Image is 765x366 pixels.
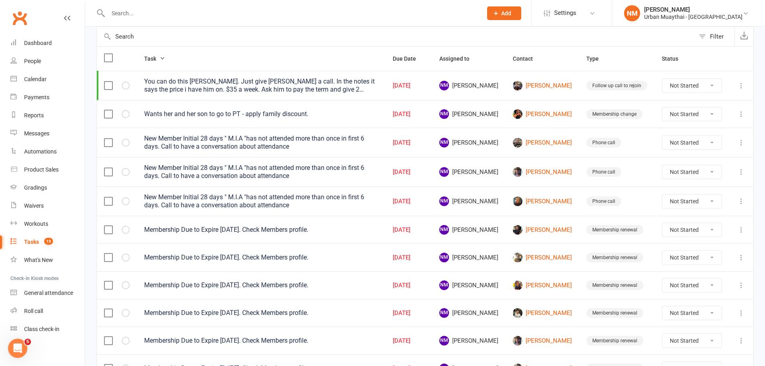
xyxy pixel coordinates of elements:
div: [DATE] [393,198,425,205]
button: Add [487,6,521,20]
div: Membership change [586,109,643,119]
div: Membership Due to Expire [DATE]. Check Members profile. [144,254,378,262]
a: People [10,52,85,70]
div: New Member Initial 28 days " M.I.A "has not attended more than once in first 6 days. Call to have... [144,164,378,180]
a: Tasks 15 [10,233,85,251]
div: Filter [710,32,724,41]
span: 5 [24,339,31,345]
span: NM [439,138,449,147]
span: [PERSON_NAME] [439,308,498,318]
div: Phone call [586,196,621,206]
div: [DATE] [393,169,425,176]
a: Product Sales [10,161,85,179]
div: Product Sales [24,166,59,173]
span: Due Date [393,55,425,62]
a: [PERSON_NAME] [513,280,572,290]
img: Brodie Fitzsimmons [513,167,522,177]
img: Sam Noonan [513,138,522,147]
span: 15 [44,238,53,245]
div: General attendance [24,290,73,296]
img: Brodie Fitzsimmons [513,336,522,346]
span: Settings [554,4,576,22]
a: What's New [10,251,85,269]
input: Search... [106,8,477,19]
div: Wants her and her son to go to PT - apply family discount. [144,110,378,118]
div: Roll call [24,308,43,314]
button: Status [662,54,687,63]
img: Joseph McKibben [513,81,522,90]
div: [DATE] [393,337,425,344]
a: Dashboard [10,34,85,52]
div: Class check-in [24,326,59,332]
a: General attendance kiosk mode [10,284,85,302]
span: NM [439,280,449,290]
div: Membership renewal [586,253,643,262]
img: Kerry Fitzgibbon [513,109,522,119]
div: What's New [24,257,53,263]
div: Phone call [586,167,621,177]
button: Assigned to [439,54,478,63]
span: [PERSON_NAME] [439,167,498,177]
div: Membership renewal [586,308,643,318]
div: Automations [24,148,57,155]
span: [PERSON_NAME] [439,109,498,119]
button: Task [144,54,165,63]
a: [PERSON_NAME] [513,196,572,206]
a: [PERSON_NAME] [513,253,572,262]
div: Payments [24,94,49,100]
div: Tasks [24,239,39,245]
div: Membership renewal [586,280,643,290]
span: NM [439,196,449,206]
span: Type [586,55,608,62]
img: Taz Traill [513,225,522,235]
div: Membership Due to Expire [DATE]. Check Members profile. [144,226,378,234]
div: Follow up call to rejoin [586,81,647,90]
div: [DATE] [393,254,425,261]
div: New Member Initial 28 days " M.I.A "has not attended more than once in first 6 days. Call to have... [144,193,378,209]
div: Waivers [24,202,44,209]
span: NM [439,109,449,119]
div: Membership Due to Expire [DATE]. Check Members profile. [144,309,378,317]
a: Gradings [10,179,85,197]
div: Membership renewal [586,336,643,346]
span: NM [439,167,449,177]
a: Reports [10,106,85,125]
div: Membership Due to Expire [DATE]. Check Members profile. [144,281,378,289]
div: Dashboard [24,40,52,46]
span: [PERSON_NAME] [439,138,498,147]
a: [PERSON_NAME] [513,225,572,235]
span: NM [439,81,449,90]
span: [PERSON_NAME] [439,280,498,290]
button: Type [586,54,608,63]
a: [PERSON_NAME] [513,109,572,119]
div: [DATE] [393,310,425,317]
span: NM [439,308,449,318]
a: [PERSON_NAME] [513,81,572,90]
a: Calendar [10,70,85,88]
span: [PERSON_NAME] [439,225,498,235]
div: [DATE] [393,82,425,89]
a: Messages [10,125,85,143]
a: Roll call [10,302,85,320]
a: Waivers [10,197,85,215]
span: Contact [513,55,542,62]
div: Phone call [586,138,621,147]
div: [DATE] [393,227,425,233]
span: Add [501,10,511,16]
a: Automations [10,143,85,161]
div: [PERSON_NAME] [644,6,743,13]
div: Gradings [24,184,47,191]
a: Workouts [10,215,85,233]
span: NM [439,253,449,262]
div: Urban Muaythai - [GEOGRAPHIC_DATA] [644,13,743,20]
img: Teodoro Burton [513,280,522,290]
button: Contact [513,54,542,63]
div: Calendar [24,76,47,82]
div: New Member Initial 28 days " M.I.A "has not attended more than once in first 6 days. Call to have... [144,135,378,151]
div: Reports [24,112,44,119]
a: [PERSON_NAME] [513,308,572,318]
div: NM [624,5,640,21]
div: You can do this [PERSON_NAME]. Just give [PERSON_NAME] a call. In the notes it says the price i h... [144,78,378,94]
span: [PERSON_NAME] [439,253,498,262]
a: [PERSON_NAME] [513,138,572,147]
